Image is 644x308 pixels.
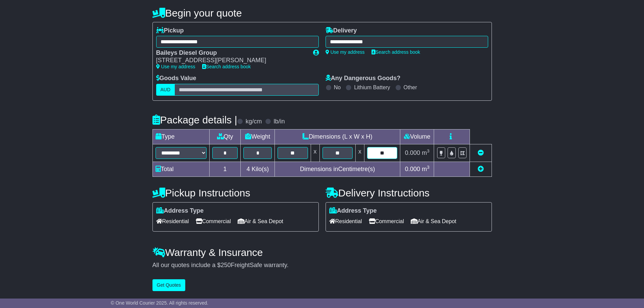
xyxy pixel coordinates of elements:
td: Weight [241,129,275,144]
h4: Pickup Instructions [152,187,319,198]
div: All our quotes include a $ FreightSafe warranty. [152,262,492,269]
a: Search address book [372,49,420,55]
span: m [422,166,430,172]
td: Dimensions in Centimetre(s) [275,162,400,176]
td: Volume [400,129,434,144]
h4: Package details | [152,114,237,125]
span: Air & Sea Depot [411,216,456,227]
a: Add new item [478,166,484,172]
td: Type [152,129,209,144]
span: 0.000 [405,149,420,156]
span: 4 [246,166,250,172]
td: Kilo(s) [241,162,275,176]
button: Get Quotes [152,279,186,291]
td: Dimensions (L x W x H) [275,129,400,144]
label: No [334,84,341,91]
label: Lithium Battery [354,84,390,91]
span: © One World Courier 2025. All rights reserved. [111,300,209,306]
span: Commercial [196,216,231,227]
div: Baileys Diesel Group [156,49,306,57]
span: Air & Sea Depot [238,216,283,227]
span: Commercial [369,216,404,227]
label: Address Type [156,207,204,215]
td: x [355,144,364,162]
td: x [311,144,319,162]
div: [STREET_ADDRESS][PERSON_NAME] [156,57,306,64]
label: Goods Value [156,75,196,82]
label: Other [404,84,417,91]
td: 1 [209,162,241,176]
a: Search address book [202,64,251,69]
label: Any Dangerous Goods? [326,75,401,82]
label: kg/cm [245,118,262,125]
a: Use my address [156,64,195,69]
label: AUD [156,84,175,96]
h4: Begin your quote [152,7,492,19]
label: Delivery [326,27,357,34]
label: lb/in [273,118,285,125]
label: Address Type [329,207,377,215]
span: m [422,149,430,156]
span: Residential [329,216,362,227]
sup: 3 [427,148,430,153]
a: Use my address [326,49,365,55]
span: Residential [156,216,189,227]
h4: Delivery Instructions [326,187,492,198]
h4: Warranty & Insurance [152,247,492,258]
span: 0.000 [405,166,420,172]
a: Remove this item [478,149,484,156]
sup: 3 [427,165,430,170]
span: 250 [221,262,231,268]
td: Qty [209,129,241,144]
label: Pickup [156,27,184,34]
td: Total [152,162,209,176]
